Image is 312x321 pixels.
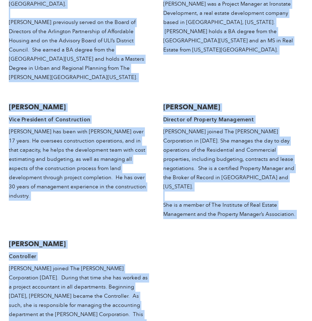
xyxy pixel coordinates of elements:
h3: [PERSON_NAME] [163,103,304,112]
strong: [PERSON_NAME] [9,104,66,111]
h4: Vice President of Construction [9,115,149,124]
div: [PERSON_NAME] has been with [PERSON_NAME] over 17 years. He oversees construction operations, and... [9,127,149,201]
h4: Director of Property Management [163,115,304,124]
h3: [PERSON_NAME] [9,240,149,249]
div: [PERSON_NAME] joined The [PERSON_NAME] Corporation in [DATE]. She manages the day to day operatio... [163,127,304,219]
h4: Controller [9,252,149,261]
